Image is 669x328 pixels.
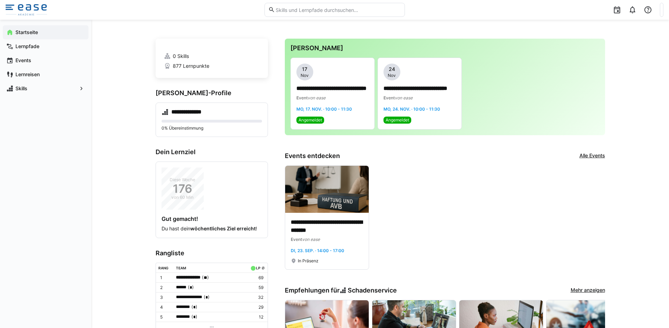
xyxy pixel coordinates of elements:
[262,264,265,270] a: ø
[301,73,309,78] span: Nov
[256,266,260,270] div: LP
[173,63,209,70] span: 877 Lernpunkte
[173,53,189,60] span: 0 Skills
[160,314,171,320] p: 5
[291,237,302,242] span: Event
[176,266,186,270] div: Team
[249,304,263,310] p: 29
[249,275,263,281] p: 69
[290,44,599,52] h3: [PERSON_NAME]
[160,285,171,290] p: 2
[386,117,409,123] span: Angemeldet
[190,225,256,231] strong: wöchentliches Ziel erreicht
[299,117,322,123] span: Angemeldet
[296,106,352,112] span: Mo, 17. Nov. · 10:00 - 11:30
[158,266,169,270] div: Rang
[160,304,171,310] p: 4
[249,295,263,300] p: 32
[156,89,268,97] h3: [PERSON_NAME]-Profile
[571,287,605,294] a: Mehr anzeigen
[383,106,440,112] span: Mo, 24. Nov. · 10:00 - 11:30
[383,95,395,100] span: Event
[302,66,307,73] span: 17
[202,274,209,281] span: ( )
[275,7,401,13] input: Skills und Lernpfade durchsuchen…
[160,275,171,281] p: 1
[156,148,268,156] h3: Dein Lernziel
[348,287,397,294] span: Schadenservice
[249,285,263,290] p: 59
[388,73,396,78] span: Nov
[164,53,260,60] a: 0 Skills
[302,237,320,242] span: von ease
[162,125,262,131] p: 0% Übereinstimmung
[389,66,395,73] span: 24
[162,225,262,232] p: Du hast dein !
[285,166,369,213] img: image
[296,95,308,100] span: Event
[204,294,210,301] span: ( )
[160,295,171,300] p: 3
[162,215,262,222] h4: Gut gemacht!
[579,152,605,160] a: Alle Events
[188,284,194,291] span: ( )
[395,95,413,100] span: von ease
[308,95,326,100] span: von ease
[156,249,268,257] h3: Rangliste
[249,314,263,320] p: 12
[191,313,197,321] span: ( )
[298,258,319,264] span: In Präsenz
[285,287,397,294] h3: Empfehlungen für
[191,303,197,311] span: ( )
[291,248,344,253] span: Di, 23. Sep. · 14:00 - 17:00
[285,152,340,160] h3: Events entdecken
